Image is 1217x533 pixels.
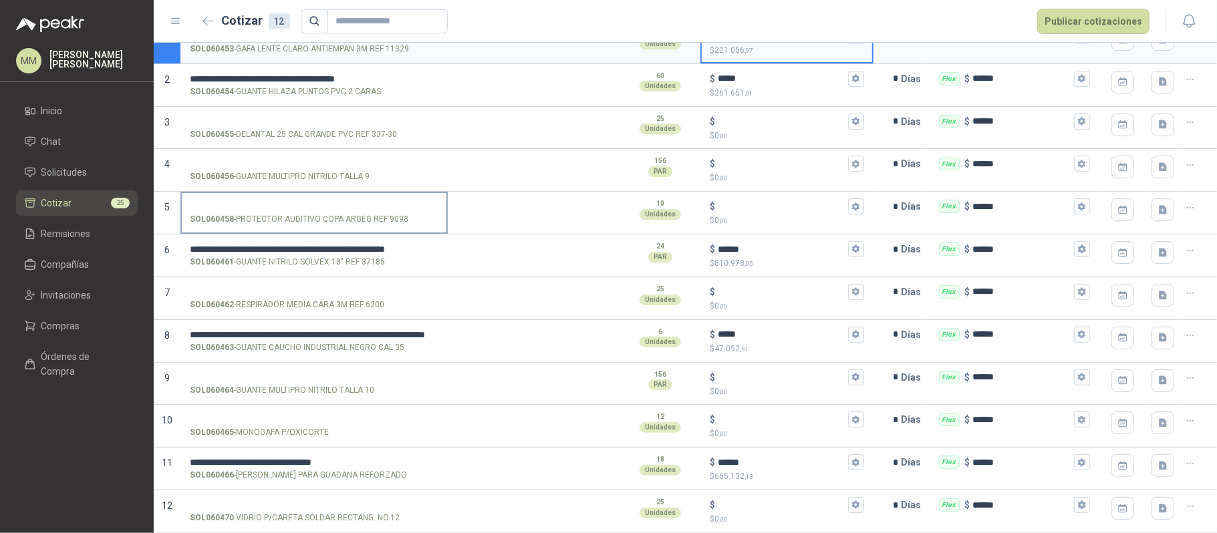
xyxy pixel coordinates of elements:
[656,284,664,295] p: 25
[973,372,1071,382] input: Flex $
[640,337,681,347] div: Unidades
[190,341,404,354] p: - GUANTE CAUCHO INDUSTRIAL NEGRO CAL 35
[654,369,666,380] p: 156
[714,387,727,396] span: 0
[190,170,234,183] strong: SOL060456
[718,329,845,339] input: $$47.092,51
[16,16,84,32] img: Logo peakr
[714,429,727,438] span: 0
[848,198,864,214] button: $$0,00
[49,50,138,69] p: [PERSON_NAME] [PERSON_NAME]
[965,114,970,129] p: $
[710,300,863,313] p: $
[164,159,170,170] span: 4
[939,413,960,427] div: Flex
[648,166,672,177] div: PAR
[718,116,845,126] input: $$0,00
[714,173,727,182] span: 0
[714,45,753,55] span: 221.056
[973,500,1071,510] input: Flex $
[190,287,438,297] input: SOL060462-RESPIRADOR MEDIA CARA 3M REF 6200
[164,117,170,128] span: 3
[710,71,715,86] p: $
[164,330,170,341] span: 8
[710,385,863,398] p: $
[714,301,727,311] span: 0
[939,115,960,128] div: Flex
[1074,454,1090,470] button: Flex $
[710,156,715,171] p: $
[658,327,662,337] p: 6
[1074,284,1090,300] button: Flex $
[1074,156,1090,172] button: Flex $
[1074,114,1090,130] button: Flex $
[190,299,384,311] p: - RESPIRADOR MEDIA CARA 3M REF 6200
[190,469,407,482] p: - [PERSON_NAME] PARA GUADANA REFORZADO
[190,384,234,397] strong: SOL060464
[164,74,170,85] span: 2
[973,159,1071,169] input: Flex $
[640,209,681,220] div: Unidades
[190,202,438,212] input: SOL060458-PROTECTOR AUDITIVO COPA ARGEG REF 9098
[190,500,438,510] input: SOL060470-VIDRIO P/CARETA SOLDAR RECTANG. NO.12
[965,199,970,214] p: $
[710,498,715,512] p: $
[640,508,681,518] div: Unidades
[190,256,234,269] strong: SOL060461
[745,473,753,480] span: ,13
[41,226,91,241] span: Remisiones
[41,257,90,272] span: Compañías
[190,85,234,98] strong: SOL060454
[718,372,845,382] input: $$0,00
[718,159,845,169] input: $$0,00
[16,190,138,216] a: Cotizar25
[656,454,664,465] p: 18
[973,287,1071,297] input: Flex $
[973,202,1071,212] input: Flex $
[848,454,864,470] button: $$665.132,13
[710,87,863,100] p: $
[640,39,681,49] div: Unidades
[654,156,666,166] p: 156
[1074,327,1090,343] button: Flex $
[973,458,1071,468] input: Flex $
[710,130,863,142] p: $
[640,81,681,92] div: Unidades
[162,415,172,425] span: 10
[848,114,864,130] button: $$0,00
[848,497,864,513] button: $$0,00
[973,244,1071,254] input: Flex $
[718,73,845,83] input: $$261.651,01
[1074,369,1090,385] button: Flex $
[190,373,438,383] input: SOL060464-GUANTE MULTIPRO NITRILO TALLA 10
[162,500,172,511] span: 12
[939,242,960,256] div: Flex
[710,427,863,440] p: $
[973,415,1071,425] input: Flex $
[710,242,715,256] p: $
[710,370,715,385] p: $
[902,150,927,177] p: Días
[848,284,864,300] button: $$0,00
[640,295,681,305] div: Unidades
[1074,198,1090,214] button: Flex $
[710,327,715,342] p: $
[848,327,864,343] button: $$47.092,51
[648,252,672,262] div: PAR
[719,217,727,224] span: ,00
[656,411,664,422] p: 12
[965,327,970,342] p: $
[745,260,753,267] span: ,05
[848,411,864,427] button: $$0,00
[848,241,864,257] button: $$810.978,05
[939,371,960,384] div: Flex
[719,430,727,437] span: ,00
[190,128,397,141] p: - DELANTAL 25 CAL GRANDE PVC REF 337-30
[718,287,845,297] input: $$0,00
[939,328,960,341] div: Flex
[939,158,960,171] div: Flex
[16,129,138,154] a: Chat
[710,172,863,184] p: $
[714,258,753,268] span: 810.978
[1037,9,1150,34] button: Publicar cotizaciones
